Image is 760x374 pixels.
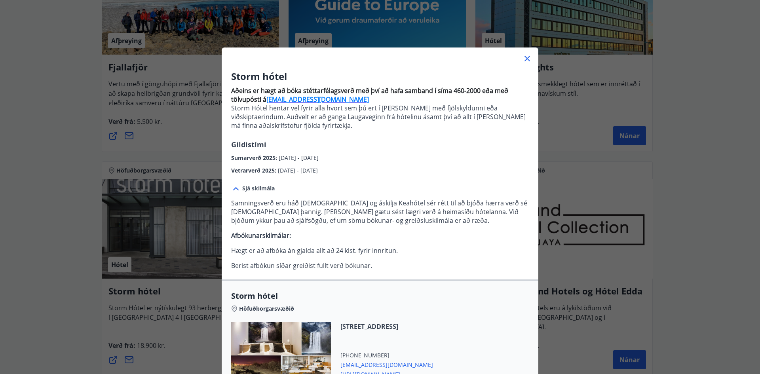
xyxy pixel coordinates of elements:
strong: Aðeins er hægt að bóka stéttarfélagsverð með því að hafa samband í síma 460-2000 eða með tölvupós... [231,86,508,104]
span: Höfuðborgarsvæðið [239,305,294,313]
span: [DATE] - [DATE] [279,154,319,161]
strong: Afbókunarskilmálar: [231,231,291,240]
p: Hægt er að afbóka án gjalda allt að 24 klst. fyrir innritun. [231,246,529,255]
p: Storm Hótel hentar vel fyrir alla hvort sem þú ert í [PERSON_NAME] með fjölskyldunni eða viðskipt... [231,104,529,130]
span: Gildistími [231,140,266,149]
span: Sumarverð 2025 : [231,154,279,161]
span: Sjá skilmála [242,184,275,192]
span: [EMAIL_ADDRESS][DOMAIN_NAME] [340,359,433,369]
span: Storm hótel [231,290,529,302]
p: Berist afbókun síðar greiðist fullt verð bókunar. [231,261,529,270]
a: [EMAIL_ADDRESS][DOMAIN_NAME] [266,95,369,104]
span: Vetrarverð 2025 : [231,167,278,174]
span: [STREET_ADDRESS] [340,322,433,331]
p: Samningsverð eru háð [DEMOGRAPHIC_DATA] og áskilja Keahótel sér rétt til að bjóða hærra verð sé [... [231,199,529,225]
h3: Storm hótel [231,70,529,83]
span: [PHONE_NUMBER] [340,351,433,359]
span: [DATE] - [DATE] [278,167,318,174]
